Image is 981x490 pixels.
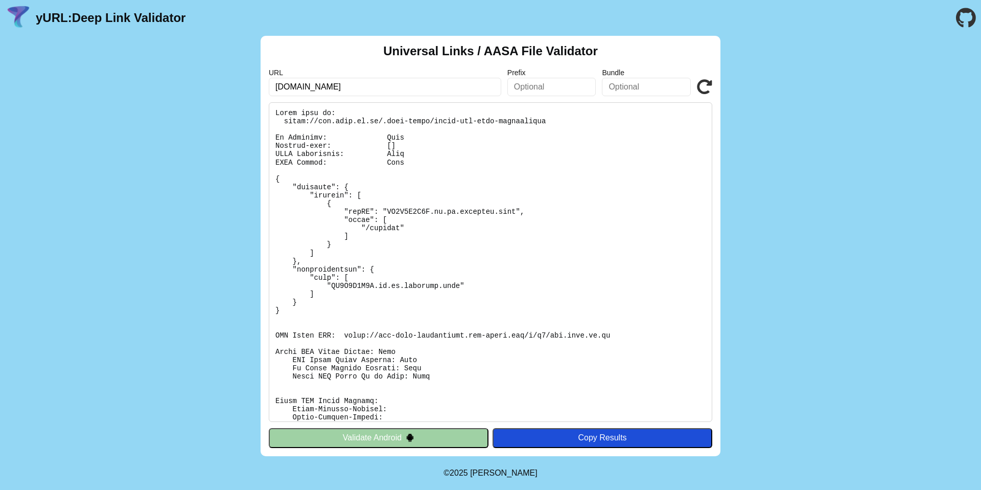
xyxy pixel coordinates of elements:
label: URL [269,69,501,77]
span: 2025 [450,469,468,477]
a: yURL:Deep Link Validator [36,11,185,25]
img: droidIcon.svg [406,433,414,442]
h2: Universal Links / AASA File Validator [383,44,598,58]
button: Copy Results [493,428,712,448]
pre: Lorem ipsu do: sitam://con.adip.el.se/.doei-tempo/incid-utl-etdo-magnaaliqua En Adminimv: Quis No... [269,102,712,422]
input: Optional [507,78,596,96]
div: Copy Results [498,433,707,442]
footer: © [443,456,537,490]
button: Validate Android [269,428,488,448]
label: Prefix [507,69,596,77]
label: Bundle [602,69,691,77]
a: Michael Ibragimchayev's Personal Site [470,469,538,477]
img: yURL Logo [5,5,32,31]
input: Optional [602,78,691,96]
input: Required [269,78,501,96]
